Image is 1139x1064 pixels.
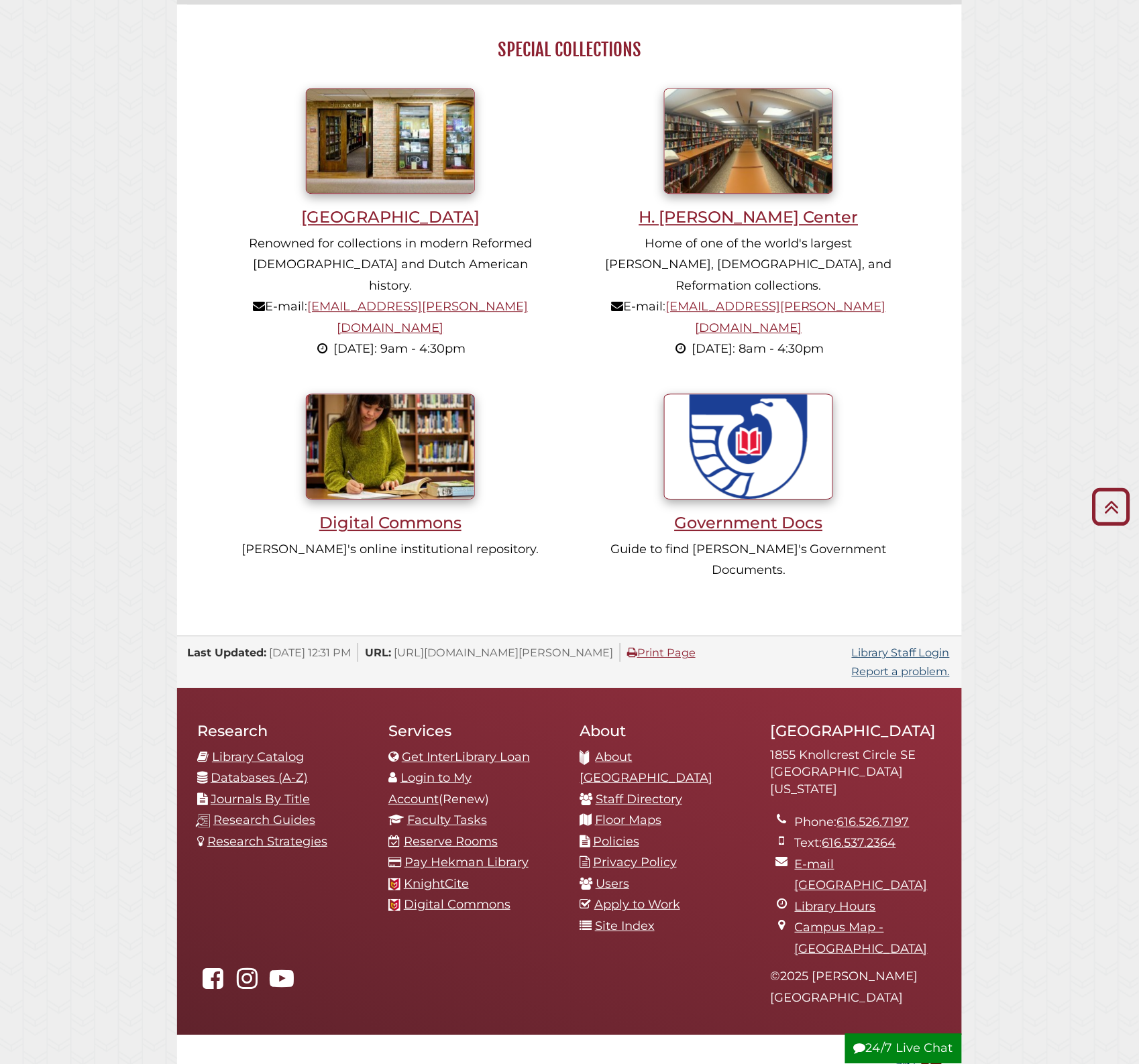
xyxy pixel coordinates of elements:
[627,646,696,659] a: Print Page
[269,646,351,659] span: [DATE] 12:31 PM
[213,813,315,827] a: Research Guides
[234,233,547,360] p: Renowned for collections in modern Reformed [DEMOGRAPHIC_DATA] and Dutch American history. E-mail:
[795,833,942,854] li: Text:
[592,207,905,227] h3: H. [PERSON_NAME] Center
[795,812,942,833] li: Phone:
[404,855,529,870] a: Pay Hekman Library
[402,750,530,764] a: Get InterLibrary Loan
[212,750,304,764] a: Library Catalog
[595,813,661,827] a: Floor Maps
[196,814,210,828] img: research-guides-icon-white_37x37.png
[388,878,400,890] img: Calvin favicon logo
[592,233,905,360] p: Home of one of the world's largest [PERSON_NAME], [DEMOGRAPHIC_DATA], and Reformation collections...
[211,770,308,785] a: Databases (A-Z)
[592,539,905,581] p: Guide to find [PERSON_NAME]'s Government Documents.
[593,834,639,849] a: Policies
[207,834,327,849] a: Research Strategies
[404,897,510,912] a: Digital Commons
[404,876,469,891] a: KnightCite
[852,664,950,678] a: Report a problem.
[795,920,928,956] a: Campus Map - [GEOGRAPHIC_DATA]
[307,299,528,335] a: [EMAIL_ADDRESS][PERSON_NAME][DOMAIN_NAME]
[388,770,472,807] a: Login to My Account
[197,721,368,740] h2: Research
[822,835,896,850] a: 616.537.2364
[852,646,950,659] a: Library Staff Login
[187,646,266,659] span: Last Updated:
[334,341,466,356] span: [DATE]: 9am - 4:30pm
[593,855,677,870] a: Privacy Policy
[394,646,613,659] span: [URL][DOMAIN_NAME][PERSON_NAME]
[365,646,391,659] span: URL:
[388,899,400,911] img: Calvin favicon logo
[592,133,905,227] a: H. [PERSON_NAME] Center
[266,976,297,990] a: Hekman Library on YouTube
[692,341,824,356] span: [DATE]: 8am - 4:30pm
[795,899,876,914] a: Library Hours
[664,394,833,499] img: U.S. Government Documents seal
[771,747,942,799] address: 1855 Knollcrest Circle SE [GEOGRAPHIC_DATA][US_STATE]
[407,813,487,827] a: Faculty Tasks
[231,976,262,990] a: hekmanlibrary on Instagram
[1087,495,1136,518] a: Back to Top
[211,792,310,807] a: Journals By Title
[596,792,682,807] a: Staff Directory
[664,88,833,194] img: Inside Meeter Center
[388,768,559,810] li: (Renew)
[592,513,905,532] h3: Government Docs
[197,976,228,990] a: Hekman Library on Facebook
[837,815,910,829] a: 616.526.7197
[306,88,475,194] img: Heritage Hall entrance
[594,897,680,912] a: Apply to Work
[771,721,942,740] h2: [GEOGRAPHIC_DATA]
[404,834,498,849] a: Reserve Rooms
[234,539,547,560] p: [PERSON_NAME]'s online institutional repository.
[592,438,905,532] a: Government Docs
[306,394,475,499] img: Student writing inside library
[211,38,928,61] h2: Special Collections
[388,721,559,740] h2: Services
[234,513,547,532] h3: Digital Commons
[665,299,886,335] a: [EMAIL_ADDRESS][PERSON_NAME][DOMAIN_NAME]
[580,721,751,740] h2: About
[234,438,547,532] a: Digital Commons
[627,647,637,658] i: Print Page
[596,876,629,891] a: Users
[595,919,655,933] a: Site Index
[795,857,928,893] a: E-mail [GEOGRAPHIC_DATA]
[234,207,547,227] h3: [GEOGRAPHIC_DATA]
[771,966,942,1008] p: © 2025 [PERSON_NAME][GEOGRAPHIC_DATA]
[234,133,547,227] a: [GEOGRAPHIC_DATA]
